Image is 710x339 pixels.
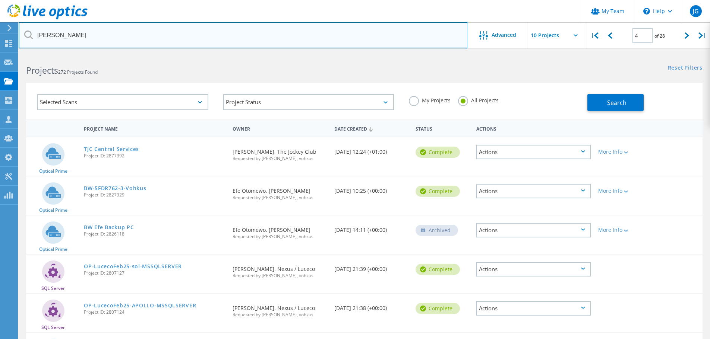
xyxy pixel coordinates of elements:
span: 272 Projects Found [58,69,98,75]
span: Optical Prime [39,169,67,173]
button: Search [587,94,644,111]
div: | [587,22,602,49]
div: [DATE] 21:38 (+00:00) [331,294,412,318]
a: OP-LucecoFeb25-APOLLO-MSSQLSERVER [84,303,196,308]
div: Efe Otomewo, [PERSON_NAME] [229,215,330,246]
span: Project ID: 2807127 [84,271,225,275]
a: Reset Filters [668,65,703,71]
div: Actions [476,301,591,316]
span: Project ID: 2827329 [84,193,225,197]
div: Efe Otomewo, [PERSON_NAME] [229,176,330,207]
div: [DATE] 10:25 (+00:00) [331,176,412,201]
div: Date Created [331,121,412,135]
div: Project Name [80,121,229,135]
a: Live Optics Dashboard [7,16,88,21]
div: Archived [416,225,458,236]
span: Project ID: 2826118 [84,232,225,236]
div: More Info [598,227,645,233]
span: SQL Server [41,286,65,291]
span: Requested by [PERSON_NAME], vohkus [233,313,326,317]
input: Search projects by name, owner, ID, company, etc [19,22,468,48]
span: Optical Prime [39,208,67,212]
a: TJC Central Services [84,147,139,152]
label: My Projects [409,96,451,103]
div: Complete [416,147,460,158]
div: [PERSON_NAME], The Jockey Club [229,137,330,168]
div: Actions [476,262,591,276]
div: | [695,22,710,49]
div: Owner [229,121,330,135]
div: Actions [476,145,591,159]
div: Complete [416,264,460,275]
div: [DATE] 14:11 (+00:00) [331,215,412,240]
a: OP-LucecoFeb25-sol-MSSQLSERVER [84,264,182,269]
div: [PERSON_NAME], Nexus / Luceco [229,255,330,285]
div: Project Status [223,94,394,110]
div: More Info [598,188,645,194]
span: SQL Server [41,325,65,330]
svg: \n [643,8,650,15]
span: Optical Prime [39,247,67,252]
div: [DATE] 21:39 (+00:00) [331,255,412,279]
a: BW-5FDR762-3-Vohkus [84,186,146,191]
div: Complete [416,186,460,197]
div: Complete [416,303,460,314]
span: Requested by [PERSON_NAME], vohkus [233,195,326,200]
span: Project ID: 2877392 [84,154,225,158]
div: More Info [598,149,645,154]
span: Requested by [PERSON_NAME], vohkus [233,274,326,278]
span: Requested by [PERSON_NAME], vohkus [233,156,326,161]
span: JG [692,8,699,14]
span: Project ID: 2807124 [84,310,225,314]
div: Status [412,121,473,135]
div: Selected Scans [37,94,208,110]
span: Search [607,99,627,107]
span: Requested by [PERSON_NAME], vohkus [233,234,326,239]
span: of 28 [654,33,665,39]
b: Projects [26,64,58,76]
a: BW Efe Backup PC [84,225,134,230]
div: Actions [473,121,594,135]
div: [PERSON_NAME], Nexus / Luceco [229,294,330,324]
div: [DATE] 12:24 (+01:00) [331,137,412,162]
span: Advanced [492,32,516,38]
div: Actions [476,184,591,198]
label: All Projects [458,96,499,103]
div: Actions [476,223,591,237]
